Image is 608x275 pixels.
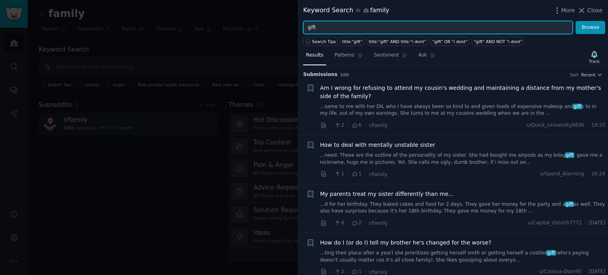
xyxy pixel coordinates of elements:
[347,170,349,178] span: ·
[553,6,575,15] button: More
[371,49,410,65] a: Sentiment
[351,122,361,129] span: 6
[591,171,605,178] span: 16:24
[589,59,600,64] div: Track
[586,49,602,65] button: Track
[320,84,606,101] a: Am I wrong for refusing to attend my cousin's wedding and maintaining a distance from my mother's...
[418,52,427,59] span: Ask
[565,152,574,158] span: gift
[540,171,584,178] span: u/Spend_Alarming
[303,21,573,34] input: Try a keyword related to your business
[589,220,605,227] span: [DATE]
[591,122,605,129] span: 19:33
[351,171,361,178] span: 1
[320,152,606,166] a: ...need. These are the outline of the personality of my sister. She had bought me airpods as my b...
[320,250,606,264] a: ...ting their place after a year) she prioritizes getting herself smth or getting herself a costl...
[320,141,435,149] a: How to deal with mentally unstable sister
[330,121,331,129] span: ·
[340,72,349,77] span: 100
[565,201,574,207] span: gift
[587,6,602,15] span: Close
[416,49,438,65] a: Ask
[334,52,354,59] span: Patterns
[332,49,365,65] a: Patterns
[303,6,389,15] div: Keyword Search family
[369,220,388,226] span: r/family
[581,72,602,78] button: Recent
[320,201,606,215] a: ...d for her birthday. They baked cakes and food for 2 days. They gave her money for the party an...
[546,250,556,256] span: gift
[585,220,586,227] span: ·
[303,37,338,46] button: Search Tips
[587,171,589,178] span: ·
[369,39,426,44] div: title:"gift" AND title:"i dont"
[432,39,467,44] div: "gift" OR "i dont"
[472,37,524,46] a: "gift" AND NOT "i dont"
[347,121,349,129] span: ·
[334,220,344,227] span: 6
[369,123,388,128] span: r/family
[320,190,454,198] a: My parents treat my sister differently than me...
[347,219,349,227] span: ·
[528,220,582,227] span: u/Capital_Ostrich7772
[573,104,582,109] span: gift
[369,172,388,177] span: r/family
[312,39,336,44] span: Search Tips
[303,49,326,65] a: Results
[526,122,584,129] span: u/Quick_University8836
[561,6,575,15] span: More
[474,39,522,44] div: "gift" AND NOT "i dont"
[351,220,361,227] span: 2
[330,170,331,178] span: ·
[374,52,399,59] span: Sentiment
[334,122,344,129] span: 2
[320,103,606,117] a: ...same to me with her DIL who I have always been so kind to and given loads of expensive makeup ...
[342,39,363,44] div: title:"gift"
[431,37,469,46] a: "gift" OR "i dont"
[356,7,360,14] span: in
[365,219,366,227] span: ·
[581,72,595,78] span: Recent
[303,71,338,78] span: Submission s
[365,170,366,178] span: ·
[570,72,579,78] div: Sort
[369,269,388,275] span: r/family
[587,122,589,129] span: ·
[367,37,428,46] a: title:"gift" AND title:"i dont"
[330,219,331,227] span: ·
[340,37,364,46] a: title:"gift"
[578,6,602,15] button: Close
[334,171,344,178] span: 1
[320,239,492,247] a: How do I (or do I) tell my brother he's changed for the worse?
[306,52,323,59] span: Results
[365,121,366,129] span: ·
[576,21,605,34] button: Browse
